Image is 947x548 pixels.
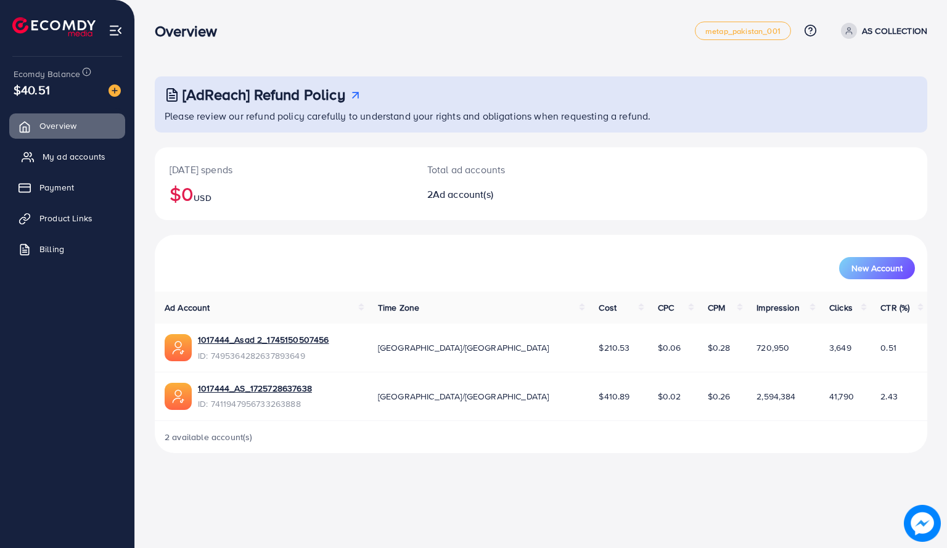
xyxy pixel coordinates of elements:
a: Billing [9,237,125,261]
span: CPM [708,301,725,314]
a: My ad accounts [9,144,125,169]
span: Time Zone [378,301,419,314]
h2: $0 [170,182,398,205]
span: 41,790 [829,390,854,403]
span: 2.43 [880,390,898,403]
span: Product Links [39,212,92,224]
span: $0.26 [708,390,731,403]
h3: Overview [155,22,227,40]
span: 0.51 [880,341,896,354]
span: $210.53 [599,341,629,354]
a: metap_pakistan_001 [695,22,791,40]
a: Overview [9,113,125,138]
span: CTR (%) [880,301,909,314]
span: ID: 7411947956733263888 [198,398,312,410]
span: metap_pakistan_001 [705,27,781,35]
a: Product Links [9,206,125,231]
span: 2,594,384 [756,390,795,403]
span: Ad account(s) [433,187,493,201]
h2: 2 [427,189,591,200]
img: ic-ads-acc.e4c84228.svg [165,334,192,361]
img: menu [109,23,123,38]
span: CPC [658,301,674,314]
span: Billing [39,243,64,255]
span: Ecomdy Balance [14,68,80,80]
h3: [AdReach] Refund Policy [182,86,345,104]
a: 1017444_Asad 2_1745150507456 [198,333,329,346]
span: [GEOGRAPHIC_DATA]/[GEOGRAPHIC_DATA] [378,341,549,354]
a: Payment [9,175,125,200]
span: $0.02 [658,390,681,403]
button: New Account [839,257,915,279]
span: New Account [851,264,903,272]
span: My ad accounts [43,150,105,163]
span: Overview [39,120,76,132]
p: AS COLLECTION [862,23,927,38]
a: AS COLLECTION [836,23,927,39]
span: $0.28 [708,341,731,354]
span: Impression [756,301,800,314]
span: $40.51 [14,81,50,99]
span: Ad Account [165,301,210,314]
img: image [904,505,941,542]
span: Payment [39,181,74,194]
span: 3,649 [829,341,851,354]
span: 720,950 [756,341,789,354]
span: Clicks [829,301,853,314]
span: ID: 7495364282637893649 [198,350,329,362]
p: Please review our refund policy carefully to understand your rights and obligations when requesti... [165,108,920,123]
span: Cost [599,301,617,314]
a: 1017444_AS_1725728637638 [198,382,312,395]
span: $410.89 [599,390,629,403]
p: [DATE] spends [170,162,398,177]
span: USD [194,192,211,204]
span: 2 available account(s) [165,431,253,443]
span: $0.06 [658,341,681,354]
img: logo [12,17,96,36]
img: image [109,84,121,97]
img: ic-ads-acc.e4c84228.svg [165,383,192,410]
p: Total ad accounts [427,162,591,177]
span: [GEOGRAPHIC_DATA]/[GEOGRAPHIC_DATA] [378,390,549,403]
